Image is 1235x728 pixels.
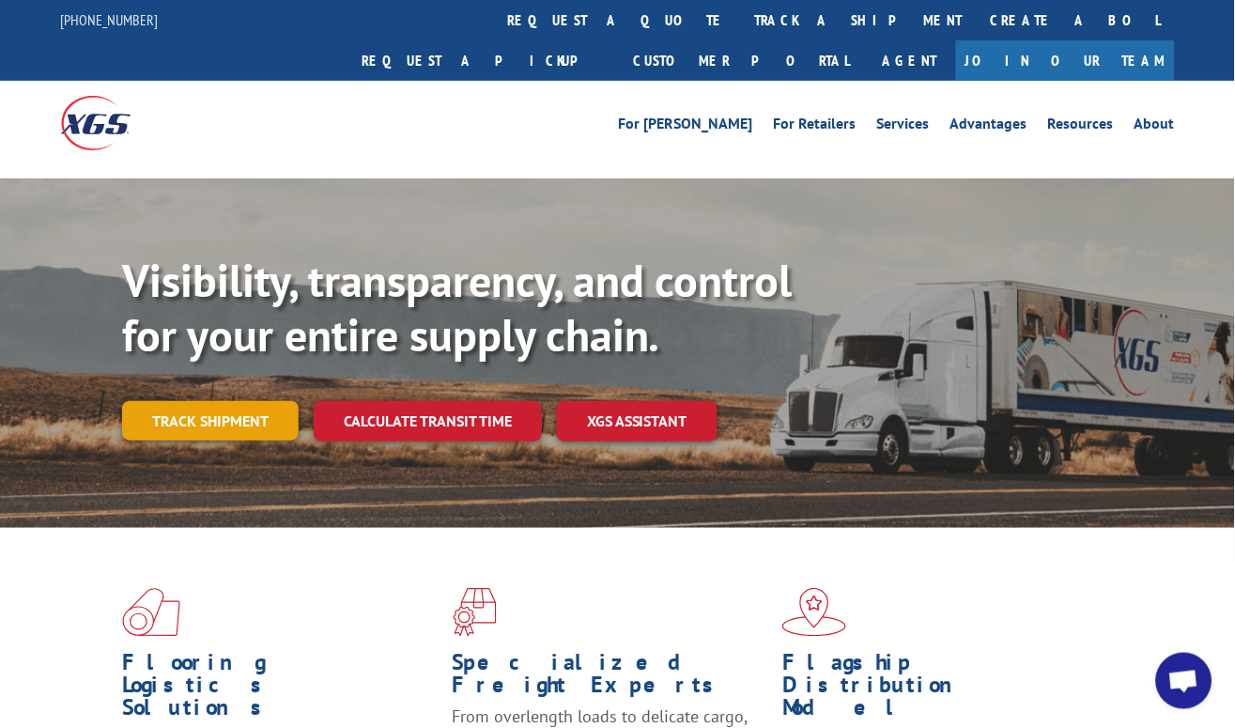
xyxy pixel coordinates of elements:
[557,401,718,441] a: XGS ASSISTANT
[864,40,956,81] a: Agent
[782,588,847,637] img: xgs-icon-flagship-distribution-model-red
[619,116,753,137] a: For [PERSON_NAME]
[950,116,1027,137] a: Advantages
[314,401,542,441] a: Calculate transit time
[61,10,159,29] a: [PHONE_NUMBER]
[453,588,497,637] img: xgs-icon-focused-on-flooring-red
[1135,116,1175,137] a: About
[620,40,864,81] a: Customer Portal
[956,40,1175,81] a: Join Our Team
[877,116,930,137] a: Services
[774,116,857,137] a: For Retailers
[1048,116,1114,137] a: Resources
[1156,653,1212,709] div: Open chat
[348,40,620,81] a: Request a pickup
[453,652,769,706] h1: Specialized Freight Experts
[122,401,299,441] a: Track shipment
[122,251,793,364] b: Visibility, transparency, and control for your entire supply chain.
[122,588,180,637] img: xgs-icon-total-supply-chain-intelligence-red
